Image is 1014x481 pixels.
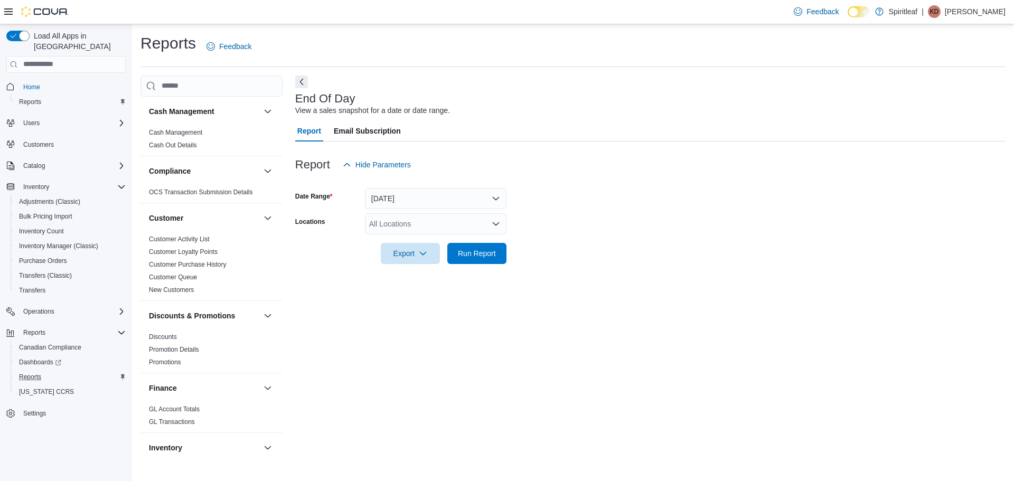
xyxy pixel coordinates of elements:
[2,325,130,340] button: Reports
[15,356,65,369] a: Dashboards
[149,383,259,393] button: Finance
[11,268,130,283] button: Transfers (Classic)
[2,304,130,319] button: Operations
[339,154,415,175] button: Hide Parameters
[11,283,130,298] button: Transfers
[149,310,235,321] h3: Discounts & Promotions
[261,309,274,322] button: Discounts & Promotions
[15,210,77,223] a: Bulk Pricing Import
[15,240,126,252] span: Inventory Manager (Classic)
[334,120,401,142] span: Email Subscription
[889,5,917,18] p: Spiritleaf
[261,382,274,394] button: Finance
[19,181,126,193] span: Inventory
[19,159,49,172] button: Catalog
[15,284,50,297] a: Transfers
[149,286,194,294] a: New Customers
[295,192,333,201] label: Date Range
[15,341,86,354] a: Canadian Compliance
[2,116,130,130] button: Users
[149,442,259,453] button: Inventory
[295,76,308,88] button: Next
[23,162,45,170] span: Catalog
[19,388,74,396] span: [US_STATE] CCRS
[790,1,843,22] a: Feedback
[15,371,45,383] a: Reports
[19,138,126,151] span: Customers
[15,96,45,108] a: Reports
[140,186,283,203] div: Compliance
[19,197,80,206] span: Adjustments (Classic)
[922,5,924,18] p: |
[11,384,130,399] button: [US_STATE] CCRS
[295,158,330,171] h3: Report
[149,213,259,223] button: Customer
[149,213,183,223] h3: Customer
[19,257,67,265] span: Purchase Orders
[2,180,130,194] button: Inventory
[458,248,496,259] span: Run Report
[23,140,54,149] span: Customers
[23,183,49,191] span: Inventory
[149,166,259,176] button: Compliance
[149,345,199,354] span: Promotion Details
[140,33,196,54] h1: Reports
[945,5,1006,18] p: [PERSON_NAME]
[19,326,126,339] span: Reports
[19,271,72,280] span: Transfers (Classic)
[15,195,84,208] a: Adjustments (Classic)
[149,141,197,149] span: Cash Out Details
[15,225,68,238] a: Inventory Count
[149,129,202,136] a: Cash Management
[23,83,40,91] span: Home
[23,409,46,418] span: Settings
[149,188,253,196] span: OCS Transaction Submission Details
[30,31,126,52] span: Load All Apps in [GEOGRAPHIC_DATA]
[19,326,50,339] button: Reports
[149,248,218,256] a: Customer Loyalty Points
[15,195,126,208] span: Adjustments (Classic)
[149,106,259,117] button: Cash Management
[11,224,130,239] button: Inventory Count
[219,41,251,52] span: Feedback
[11,340,130,355] button: Canadian Compliance
[149,346,199,353] a: Promotion Details
[928,5,941,18] div: Kelsey D
[19,286,45,295] span: Transfers
[149,273,197,281] a: Customer Queue
[261,441,274,454] button: Inventory
[2,405,130,421] button: Settings
[19,159,126,172] span: Catalog
[19,305,126,318] span: Operations
[848,6,870,17] input: Dark Mode
[11,194,130,209] button: Adjustments (Classic)
[930,5,939,18] span: KD
[19,181,53,193] button: Inventory
[21,6,69,17] img: Cova
[15,284,126,297] span: Transfers
[15,371,126,383] span: Reports
[149,383,177,393] h3: Finance
[447,243,506,264] button: Run Report
[15,210,126,223] span: Bulk Pricing Import
[149,261,227,268] a: Customer Purchase History
[19,81,44,93] a: Home
[202,36,256,57] a: Feedback
[492,220,500,228] button: Open list of options
[149,142,197,149] a: Cash Out Details
[140,126,283,156] div: Cash Management
[11,209,130,224] button: Bulk Pricing Import
[15,341,126,354] span: Canadian Compliance
[149,273,197,281] span: Customer Queue
[149,235,210,243] a: Customer Activity List
[295,218,325,226] label: Locations
[11,95,130,109] button: Reports
[19,358,61,366] span: Dashboards
[11,239,130,253] button: Inventory Manager (Classic)
[149,166,191,176] h3: Compliance
[15,96,126,108] span: Reports
[15,225,126,238] span: Inventory Count
[140,233,283,300] div: Customer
